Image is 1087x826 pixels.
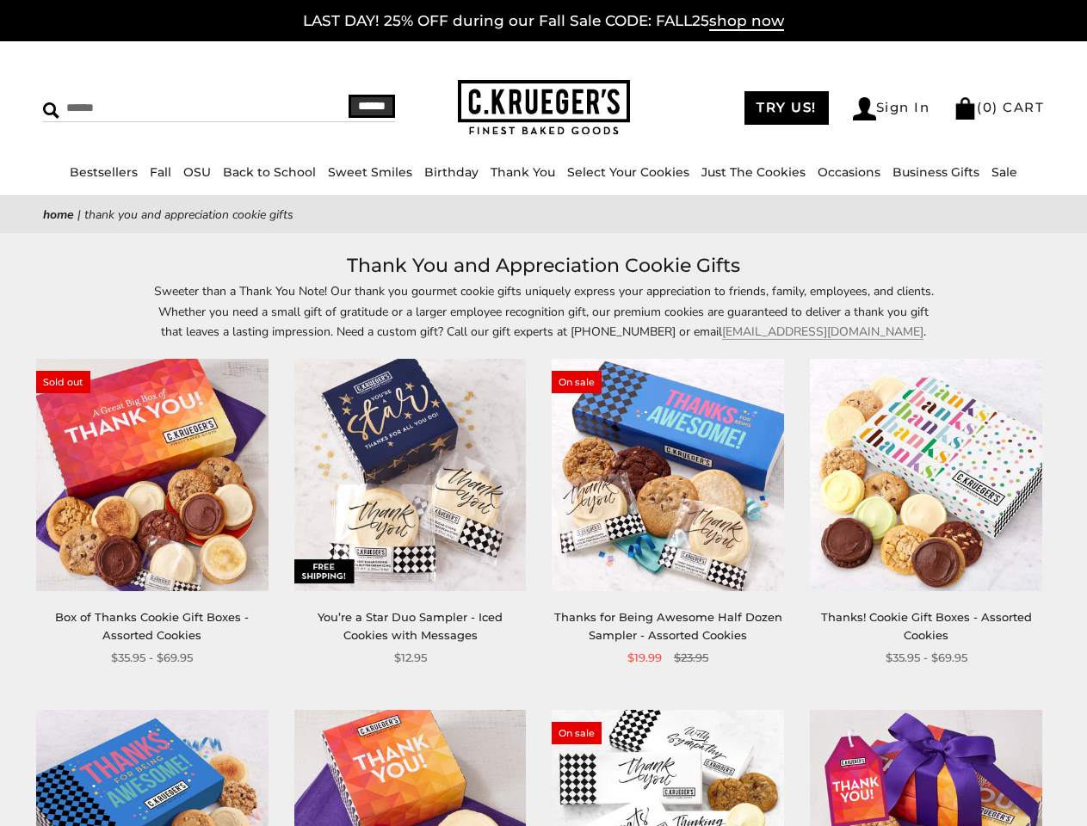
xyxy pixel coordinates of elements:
span: | [77,206,81,223]
a: OSU [183,164,211,180]
span: Sold out [36,371,90,393]
span: shop now [709,12,784,31]
span: $19.99 [627,649,662,667]
a: Birthday [424,164,479,180]
img: Box of Thanks Cookie Gift Boxes - Assorted Cookies [36,359,269,591]
a: Thanks! Cookie Gift Boxes - Assorted Cookies [821,610,1032,642]
a: TRY US! [744,91,829,125]
a: Business Gifts [892,164,979,180]
img: Search [43,102,59,119]
span: $12.95 [394,649,427,667]
img: Thanks! Cookie Gift Boxes - Assorted Cookies [810,359,1042,591]
img: Account [853,97,876,120]
a: Sign In [853,97,930,120]
span: 0 [983,99,993,115]
span: $35.95 - $69.95 [886,649,967,667]
img: C.KRUEGER'S [458,80,630,136]
img: Thanks for Being Awesome Half Dozen Sampler - Assorted Cookies [552,359,784,591]
input: Search [43,95,272,121]
img: Bag [954,97,977,120]
a: Box of Thanks Cookie Gift Boxes - Assorted Cookies [55,610,249,642]
a: You’re a Star Duo Sampler - Iced Cookies with Messages [318,610,503,642]
a: [EMAIL_ADDRESS][DOMAIN_NAME] [722,324,923,340]
p: Sweeter than a Thank You Note! Our thank you gourmet cookie gifts uniquely express your appreciat... [148,281,940,341]
a: Thank You [491,164,555,180]
a: Home [43,206,74,223]
a: Select Your Cookies [567,164,689,180]
nav: breadcrumbs [43,205,1044,225]
span: $35.95 - $69.95 [111,649,193,667]
a: Occasions [818,164,880,180]
span: Thank You and Appreciation Cookie Gifts [84,206,293,223]
a: Back to School [223,164,316,180]
a: (0) CART [954,99,1044,115]
span: On sale [552,371,602,393]
a: LAST DAY! 25% OFF during our Fall Sale CODE: FALL25shop now [303,12,784,31]
a: Just The Cookies [701,164,806,180]
span: On sale [552,722,602,744]
iframe: Sign Up via Text for Offers [14,761,178,812]
img: You’re a Star Duo Sampler - Iced Cookies with Messages [294,359,527,591]
span: $23.95 [674,649,708,667]
a: Thanks for Being Awesome Half Dozen Sampler - Assorted Cookies [554,610,782,642]
a: Bestsellers [70,164,138,180]
h1: Thank You and Appreciation Cookie Gifts [69,250,1018,281]
a: Sale [991,164,1017,180]
a: Sweet Smiles [328,164,412,180]
a: Fall [150,164,171,180]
